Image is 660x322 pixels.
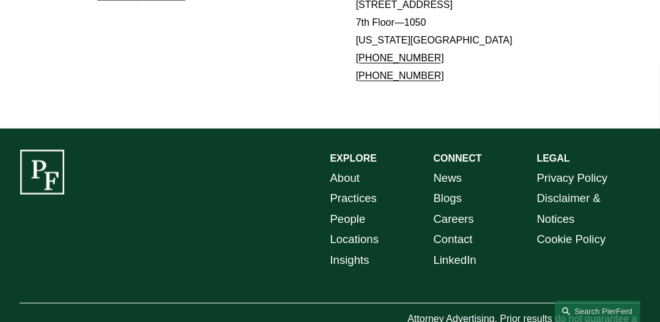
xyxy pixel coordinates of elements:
[434,209,474,229] a: Careers
[330,229,379,249] a: Locations
[356,70,444,81] a: [PHONE_NUMBER]
[330,188,377,208] a: Practices
[434,188,462,208] a: Blogs
[434,250,476,270] a: LinkedIn
[537,229,606,249] a: Cookie Policy
[356,53,444,63] a: [PHONE_NUMBER]
[434,168,462,188] a: News
[537,188,640,229] a: Disclaimer & Notices
[330,250,369,270] a: Insights
[330,153,377,163] strong: EXPLORE
[537,168,608,188] a: Privacy Policy
[330,209,366,229] a: People
[434,153,482,163] strong: CONNECT
[537,153,570,163] strong: LEGAL
[330,168,360,188] a: About
[434,229,473,249] a: Contact
[555,301,640,322] a: Search this site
